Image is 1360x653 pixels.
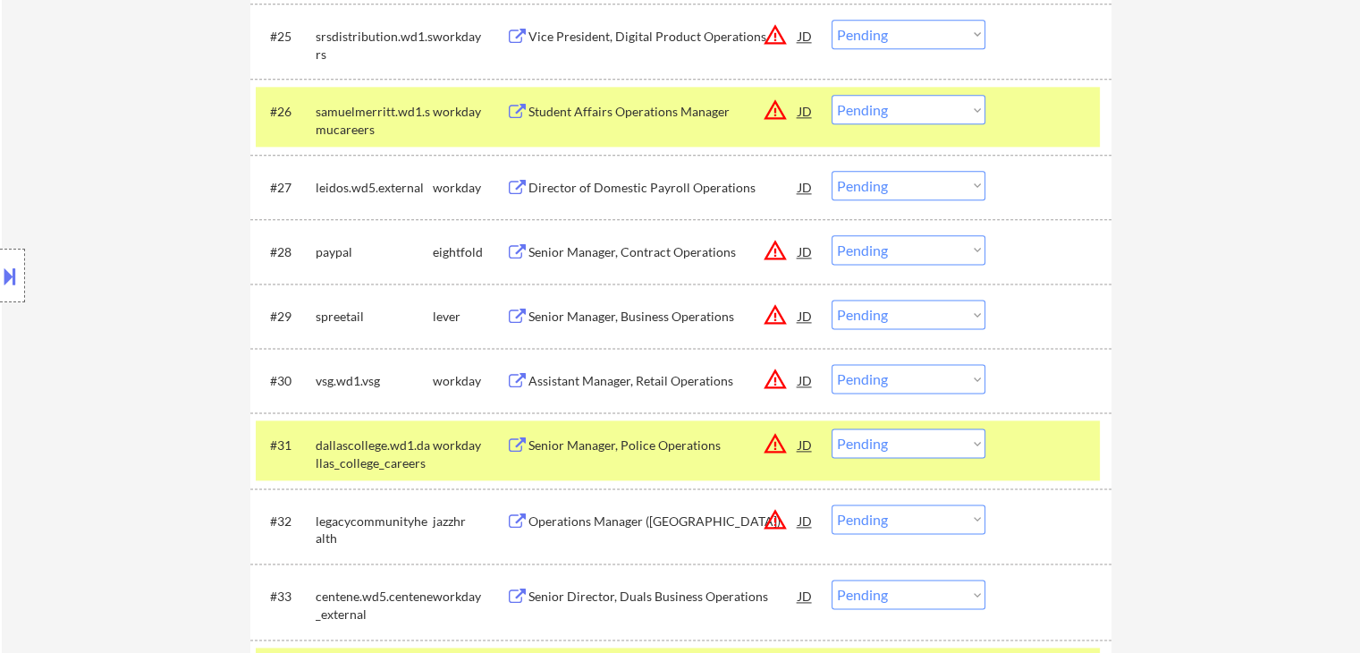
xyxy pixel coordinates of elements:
div: spreetail [316,308,433,326]
div: centene.wd5.centene_external [316,588,433,623]
div: Vice President, Digital Product Operations [528,28,798,46]
div: Student Affairs Operations Manager [528,103,798,121]
div: Assistant Manager, Retail Operations [528,372,798,390]
div: workday [433,28,506,46]
div: lever [433,308,506,326]
div: JD [797,171,815,203]
button: warning_amber [763,22,788,47]
div: workday [433,103,506,121]
div: JD [797,235,815,267]
div: jazzhr [433,513,506,530]
div: JD [797,95,815,127]
div: JD [797,428,815,461]
div: legacycommunityhealth [316,513,433,547]
div: JD [797,364,815,396]
div: workday [433,372,506,390]
div: #32 [270,513,301,530]
div: #33 [270,588,301,606]
div: JD [797,20,815,52]
button: warning_amber [763,431,788,456]
div: #25 [270,28,301,46]
div: samuelmerritt.wd1.smucareers [316,103,433,138]
div: paypal [316,243,433,261]
div: #26 [270,103,301,121]
div: #31 [270,437,301,454]
button: warning_amber [763,507,788,532]
div: JD [797,505,815,537]
button: warning_amber [763,238,788,263]
button: warning_amber [763,98,788,123]
div: JD [797,300,815,332]
div: vsg.wd1.vsg [316,372,433,390]
div: Senior Manager, Business Operations [528,308,798,326]
button: warning_amber [763,302,788,327]
div: Senior Director, Duals Business Operations [528,588,798,606]
div: JD [797,580,815,612]
div: workday [433,179,506,197]
div: workday [433,437,506,454]
div: Director of Domestic Payroll Operations [528,179,798,197]
div: dallascollege.wd1.dallas_college_careers [316,437,433,471]
div: eightfold [433,243,506,261]
div: Senior Manager, Contract Operations [528,243,798,261]
div: Senior Manager, Police Operations [528,437,798,454]
div: leidos.wd5.external [316,179,433,197]
button: warning_amber [763,367,788,392]
div: Operations Manager ([GEOGRAPHIC_DATA]) [528,513,798,530]
div: srsdistribution.wd1.srs [316,28,433,63]
div: workday [433,588,506,606]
